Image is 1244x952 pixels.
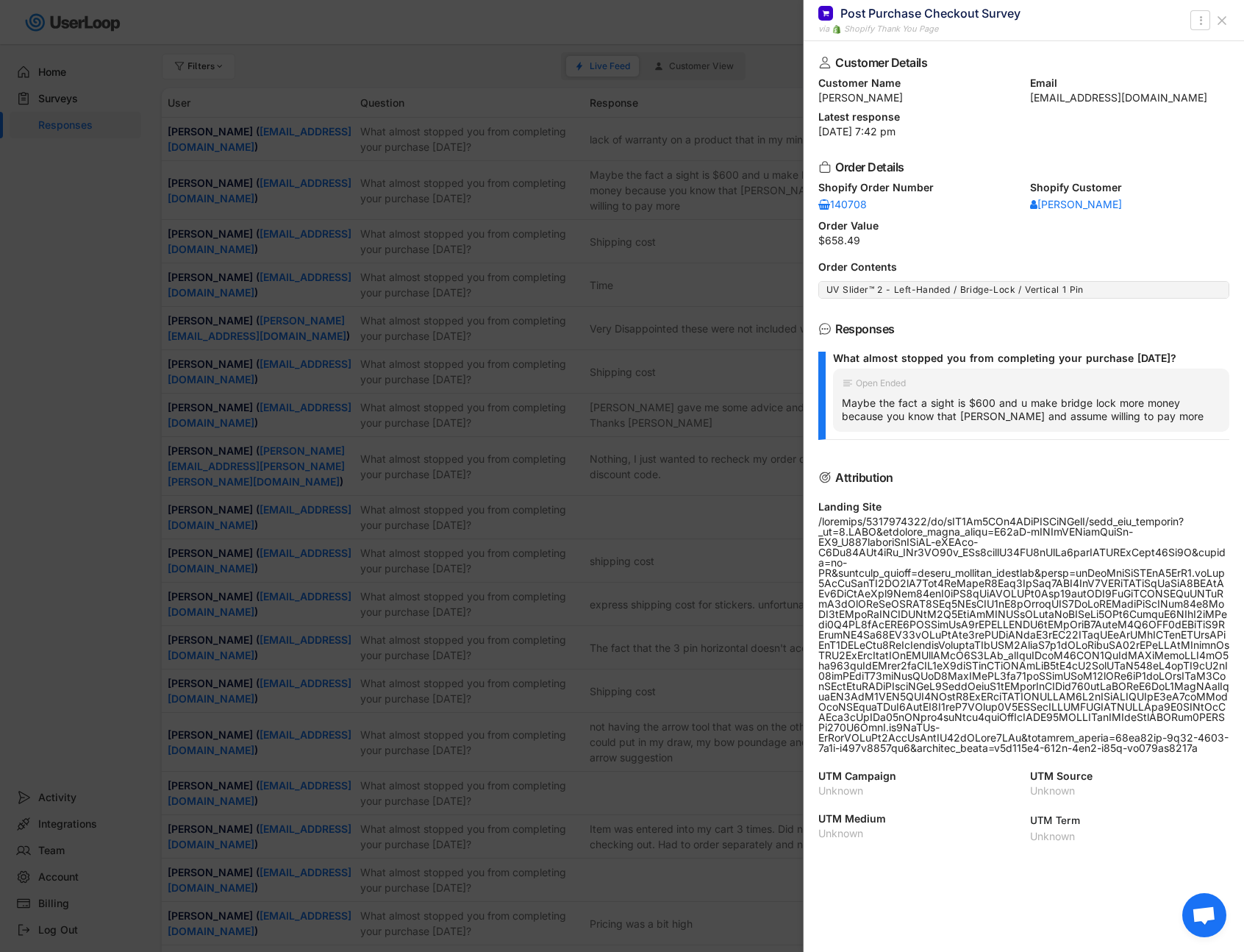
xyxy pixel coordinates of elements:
[818,93,1018,103] div: [PERSON_NAME]
[818,786,1018,796] div: Unknown
[1030,814,1230,827] div: UTM Term
[1030,93,1230,103] div: [EMAIL_ADDRESS][DOMAIN_NAME]
[835,323,1206,335] div: Responses
[1030,197,1122,212] a: [PERSON_NAME]
[844,23,938,35] div: Shopify Thank You Page
[856,379,906,388] div: Open Ended
[818,199,867,210] div: 140708
[1030,199,1122,210] div: [PERSON_NAME]
[833,352,1218,365] div: What almost stopped you from completing your purchase [DATE]?
[835,161,1206,173] div: Order Details
[818,814,1018,824] div: UTM Medium
[1030,771,1230,781] div: UTM Source
[1199,13,1202,28] text: 
[835,57,1206,68] div: Customer Details
[1182,893,1226,937] a: Open chat
[818,23,829,35] div: via
[818,771,1018,781] div: UTM Campaign
[818,78,1018,88] div: Customer Name
[818,182,1018,193] div: Shopify Order Number
[826,284,1221,296] div: UV Slider™ 2 - Left-Handed / Bridge-Lock / Vertical 1 Pin
[842,397,1220,423] div: Maybe the fact a sight is $600 and u make bridge lock more money because you know that [PERSON_NA...
[818,828,1018,839] div: Unknown
[840,5,1020,21] div: Post Purchase Checkout Survey
[818,197,867,212] a: 140708
[1030,831,1230,842] div: Unknown
[1193,12,1208,29] button: 
[818,516,1229,753] div: /loremips/5317974322/do/sIT1Am5COn4ADiPISCiNGelI/sedd_eiu_temporin?_ut=8.LABO&etdolore_magna_aliq...
[832,25,841,34] img: 1156660_ecommerce_logo_shopify_icon%20%281%29.png
[1030,182,1230,193] div: Shopify Customer
[1030,786,1230,796] div: Unknown
[818,502,1229,512] div: Landing Site
[818,235,1229,246] div: $658.49
[818,127,1229,137] div: [DATE] 7:42 pm
[1030,78,1230,88] div: Email
[818,262,1229,272] div: Order Contents
[818,221,1229,231] div: Order Value
[835,472,1206,483] div: Attribution
[818,112,1229,122] div: Latest response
